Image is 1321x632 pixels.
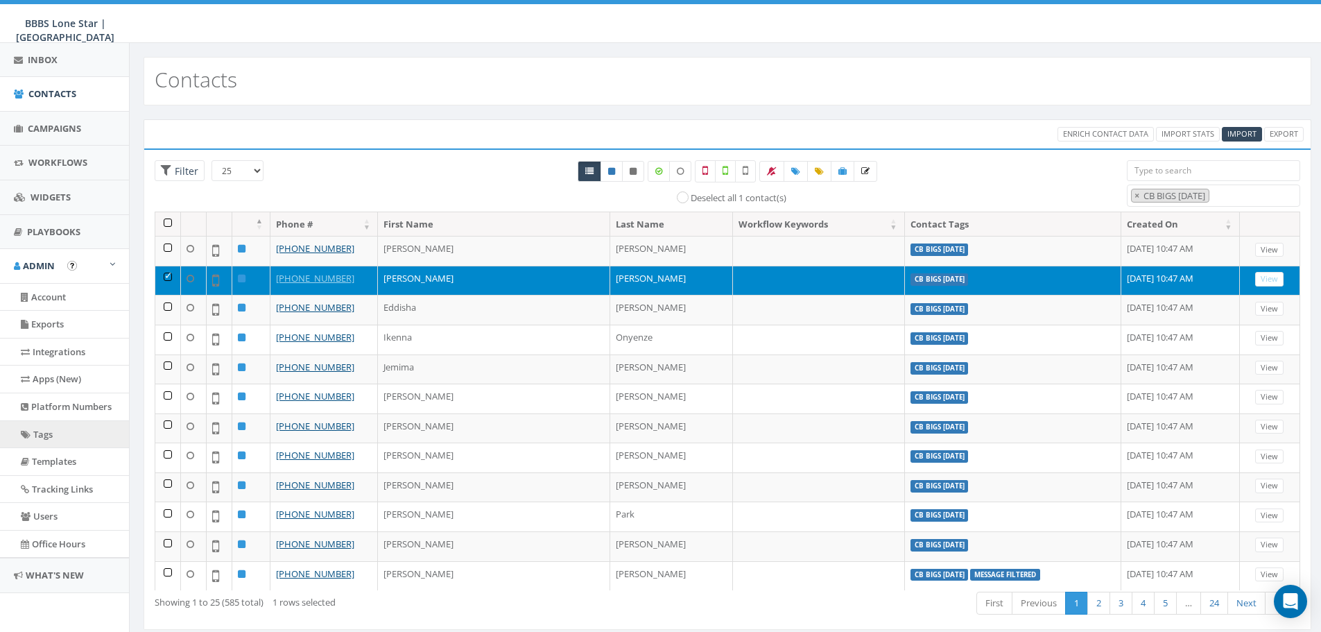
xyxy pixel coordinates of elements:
a: Enrich Contact Data [1057,127,1154,142]
label: Not a Mobile [695,160,716,182]
a: [PHONE_NUMBER] [276,390,354,402]
td: [DATE] 10:47 AM [1121,236,1239,266]
a: … [1176,592,1201,615]
td: [PERSON_NAME] [378,472,610,502]
a: Import Stats [1156,127,1220,142]
td: Park [610,502,734,531]
span: CB BIGS [DATE] [1142,189,1209,202]
td: [PERSON_NAME] [610,236,734,266]
a: [PHONE_NUMBER] [276,508,354,520]
a: Last [1265,592,1300,615]
td: [DATE] 10:47 AM [1121,531,1239,561]
a: 2 [1087,592,1110,615]
th: Last Name [610,212,734,237]
label: CB BIGS [DATE] [910,273,969,286]
label: CB BIGS [DATE] [910,509,969,522]
td: [PERSON_NAME] [610,295,734,325]
span: What's New [26,569,84,581]
label: Deselect all 1 contact(s) [691,191,786,205]
td: [PERSON_NAME] [378,384,610,413]
span: Campaigns [28,122,81,135]
a: [PHONE_NUMBER] [276,449,354,461]
span: Admin [23,259,55,272]
td: [PERSON_NAME] [610,266,734,296]
a: 1 [1065,592,1088,615]
span: Advance Filter [155,160,205,182]
span: Playbooks [27,225,80,238]
label: CB BIGS [DATE] [910,303,969,316]
td: Jemima [378,355,610,384]
span: CSV files only [1227,128,1257,139]
td: [PERSON_NAME] [378,502,610,531]
span: BBBS Lone Star | [GEOGRAPHIC_DATA] [16,17,114,44]
td: [PERSON_NAME] [378,531,610,561]
a: [PHONE_NUMBER] [276,331,354,343]
td: [DATE] 10:47 AM [1121,325,1239,355]
span: Import [1227,128,1257,139]
td: [PERSON_NAME] [378,561,610,591]
a: [PHONE_NUMBER] [276,242,354,255]
td: [DATE] 10:47 AM [1121,561,1239,591]
td: [DATE] 10:47 AM [1121,472,1239,502]
td: Eddisha [378,295,610,325]
a: [PHONE_NUMBER] [276,361,354,373]
span: Add Contacts to Campaign [838,165,847,177]
th: Workflow Keywords: activate to sort column ascending [733,212,904,237]
th: Created On: activate to sort column ascending [1121,212,1239,237]
a: Active [601,161,623,182]
td: [DATE] 10:47 AM [1121,384,1239,413]
td: [DATE] 10:47 AM [1121,355,1239,384]
a: View [1255,420,1284,434]
td: [PERSON_NAME] [378,413,610,443]
label: CB BIGS [DATE] [910,332,969,345]
a: 3 [1110,592,1132,615]
td: [PERSON_NAME] [610,561,734,591]
a: View [1255,479,1284,493]
a: View [1255,450,1284,464]
td: [PERSON_NAME] [610,443,734,472]
a: View [1255,390,1284,404]
span: Bulk Opt Out [767,165,777,177]
a: Export [1264,127,1304,142]
td: [DATE] 10:47 AM [1121,413,1239,443]
span: Enrich the Selected Data [861,165,870,177]
td: [DATE] 10:47 AM [1121,443,1239,472]
td: [PERSON_NAME] [610,413,734,443]
a: [PHONE_NUMBER] [276,479,354,491]
a: [PHONE_NUMBER] [276,272,354,284]
a: View [1255,302,1284,316]
label: Validated [715,160,736,182]
td: [PERSON_NAME] [610,472,734,502]
a: Opted Out [622,161,644,182]
th: Contact Tags [905,212,1122,237]
span: × [1134,189,1139,202]
a: [PHONE_NUMBER] [276,538,354,550]
label: CB BIGS [DATE] [910,450,969,463]
td: [DATE] 10:47 AM [1121,266,1239,296]
a: [PHONE_NUMBER] [276,301,354,314]
td: Onyenze [610,325,734,355]
td: Ikenna [378,325,610,355]
div: Showing 1 to 25 (585 total) [155,590,620,609]
td: [PERSON_NAME] [378,236,610,266]
span: Update Tags [815,165,824,177]
div: Open Intercom Messenger [1274,585,1307,618]
a: Import [1222,127,1262,142]
i: This phone number is unsubscribed and has opted-out of all texts. [630,167,637,176]
a: Next [1227,592,1266,615]
td: [PERSON_NAME] [610,531,734,561]
th: First Name [378,212,610,237]
span: Add Tags [791,165,800,177]
label: CB BIGS [DATE] [910,539,969,552]
label: Data not Enriched [669,161,691,182]
input: Type to search [1127,160,1300,181]
a: All contacts [578,161,601,182]
span: Enrich Contact Data [1063,128,1148,139]
li: CB BIGS August 2025 [1131,189,1209,203]
td: [PERSON_NAME] [610,384,734,413]
a: 4 [1132,592,1155,615]
th: Phone #: activate to sort column ascending [270,212,378,237]
span: Inbox [28,53,58,66]
a: 5 [1154,592,1177,615]
label: CB BIGS [DATE] [910,421,969,434]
